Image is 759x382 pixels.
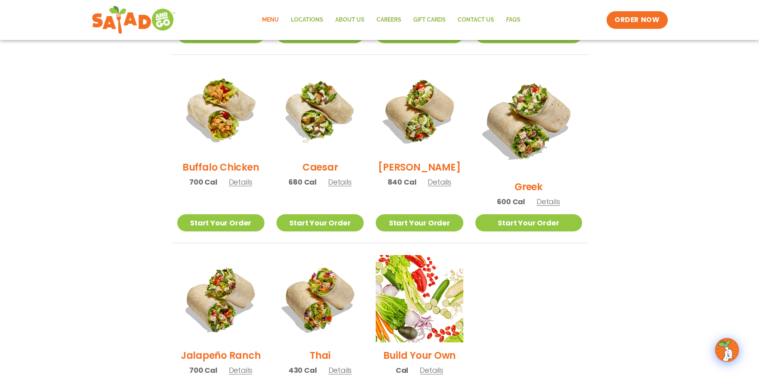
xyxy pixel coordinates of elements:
img: Product photo for Build Your Own [376,255,463,342]
h2: Caesar [302,160,338,174]
a: ORDER NOW [607,11,667,29]
span: Details [420,365,443,375]
a: Contact Us [452,11,500,29]
a: Menu [256,11,285,29]
h2: Greek [515,180,543,194]
span: 700 Cal [189,177,217,187]
img: Product photo for Buffalo Chicken Wrap [177,67,264,154]
img: new-SAG-logo-768×292 [92,4,176,36]
a: Start Your Order [376,214,463,231]
span: 840 Cal [388,177,417,187]
a: About Us [329,11,370,29]
h2: Thai [310,348,330,362]
a: Careers [370,11,407,29]
a: Start Your Order [276,214,364,231]
a: FAQs [500,11,527,29]
span: ORDER NOW [615,15,659,25]
a: GIFT CARDS [407,11,452,29]
span: 700 Cal [189,365,217,376]
span: Cal [396,365,408,376]
a: Start Your Order [475,214,582,231]
img: Product photo for Thai Wrap [276,255,364,342]
h2: Jalapeño Ranch [181,348,261,362]
span: Details [229,365,252,375]
span: Details [328,177,352,187]
a: Start Your Order [177,214,264,231]
span: Details [328,365,352,375]
img: Product photo for Caesar Wrap [276,67,364,154]
img: Product photo for Jalapeño Ranch Wrap [177,255,264,342]
span: 430 Cal [288,365,317,376]
span: Details [428,177,451,187]
h2: [PERSON_NAME] [378,160,461,174]
span: Details [537,197,560,207]
nav: Menu [256,11,527,29]
img: wpChatIcon [716,339,738,361]
img: Product photo for Greek Wrap [475,67,582,174]
h2: Buffalo Chicken [182,160,259,174]
span: 600 Cal [497,196,525,207]
h2: Build Your Own [383,348,456,362]
span: 680 Cal [288,177,316,187]
span: Details [229,177,252,187]
img: Product photo for Cobb Wrap [376,67,463,154]
a: Locations [285,11,329,29]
